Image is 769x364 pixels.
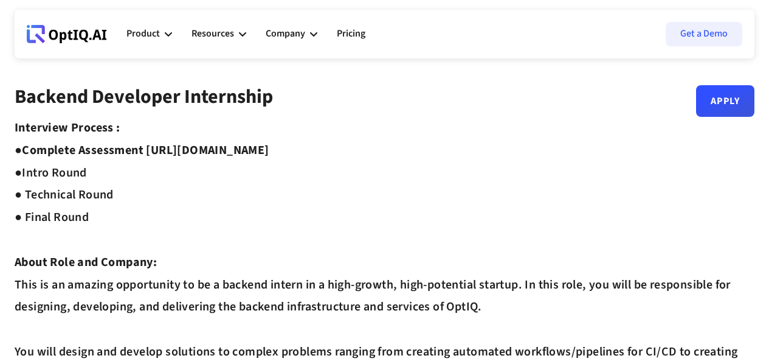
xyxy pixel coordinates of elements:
[337,16,365,52] a: Pricing
[15,254,157,271] strong: About Role and Company:
[696,85,754,117] a: Apply
[266,16,317,52] div: Company
[666,22,742,46] a: Get a Demo
[15,142,269,181] strong: Complete Assessment [URL][DOMAIN_NAME] ●
[15,83,273,111] strong: Backend Developer Internship
[126,16,172,52] div: Product
[27,16,107,52] a: Webflow Homepage
[266,26,305,42] div: Company
[126,26,160,42] div: Product
[191,16,246,52] div: Resources
[15,119,120,136] strong: Interview Process :
[191,26,234,42] div: Resources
